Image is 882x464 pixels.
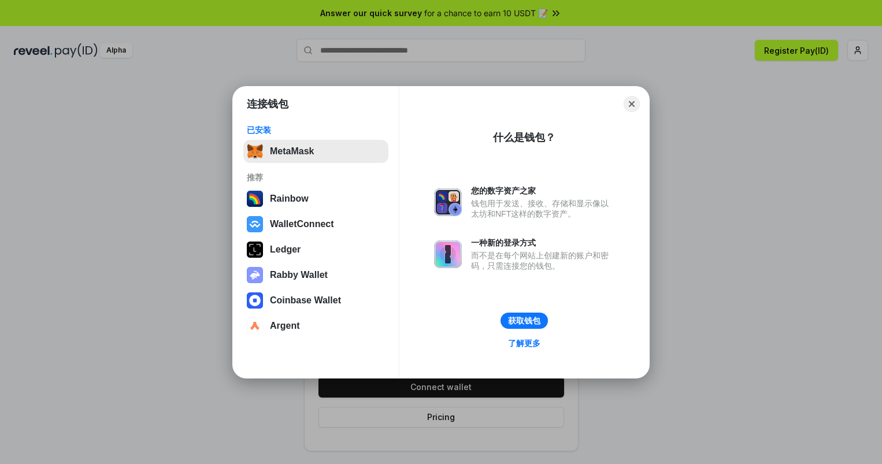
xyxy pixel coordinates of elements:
button: Rabby Wallet [243,263,388,287]
button: Close [624,96,640,112]
img: svg+xml,%3Csvg%20width%3D%22120%22%20height%3D%22120%22%20viewBox%3D%220%200%20120%20120%22%20fil... [247,191,263,207]
img: svg+xml,%3Csvg%20width%3D%2228%22%20height%3D%2228%22%20viewBox%3D%220%200%2028%2028%22%20fill%3D... [247,216,263,232]
div: Argent [270,321,300,331]
div: 您的数字资产之家 [471,185,614,196]
button: MetaMask [243,140,388,163]
img: svg+xml,%3Csvg%20xmlns%3D%22http%3A%2F%2Fwww.w3.org%2F2000%2Fsvg%22%20width%3D%2228%22%20height%3... [247,242,263,258]
div: WalletConnect [270,219,334,229]
div: Coinbase Wallet [270,295,341,306]
img: svg+xml,%3Csvg%20xmlns%3D%22http%3A%2F%2Fwww.w3.org%2F2000%2Fsvg%22%20fill%3D%22none%22%20viewBox... [434,188,462,216]
div: Ledger [270,244,301,255]
button: WalletConnect [243,213,388,236]
img: svg+xml,%3Csvg%20fill%3D%22none%22%20height%3D%2233%22%20viewBox%3D%220%200%2035%2033%22%20width%... [247,143,263,159]
button: Rainbow [243,187,388,210]
button: 获取钱包 [501,313,548,329]
div: 一种新的登录方式 [471,237,614,248]
img: svg+xml,%3Csvg%20xmlns%3D%22http%3A%2F%2Fwww.w3.org%2F2000%2Fsvg%22%20fill%3D%22none%22%20viewBox... [247,267,263,283]
div: Rainbow [270,194,309,204]
img: svg+xml,%3Csvg%20width%3D%2228%22%20height%3D%2228%22%20viewBox%3D%220%200%2028%2028%22%20fill%3D... [247,318,263,334]
img: svg+xml,%3Csvg%20width%3D%2228%22%20height%3D%2228%22%20viewBox%3D%220%200%2028%2028%22%20fill%3D... [247,292,263,309]
div: 钱包用于发送、接收、存储和显示像以太坊和NFT这样的数字资产。 [471,198,614,219]
div: Rabby Wallet [270,270,328,280]
button: Argent [243,314,388,337]
a: 了解更多 [501,336,547,351]
div: 获取钱包 [508,315,540,326]
div: 已安装 [247,125,385,135]
div: 了解更多 [508,338,540,348]
button: Coinbase Wallet [243,289,388,312]
div: 什么是钱包？ [493,131,555,144]
h1: 连接钱包 [247,97,288,111]
div: 推荐 [247,172,385,183]
div: MetaMask [270,146,314,157]
div: 而不是在每个网站上创建新的账户和密码，只需连接您的钱包。 [471,250,614,271]
button: Ledger [243,238,388,261]
img: svg+xml,%3Csvg%20xmlns%3D%22http%3A%2F%2Fwww.w3.org%2F2000%2Fsvg%22%20fill%3D%22none%22%20viewBox... [434,240,462,268]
